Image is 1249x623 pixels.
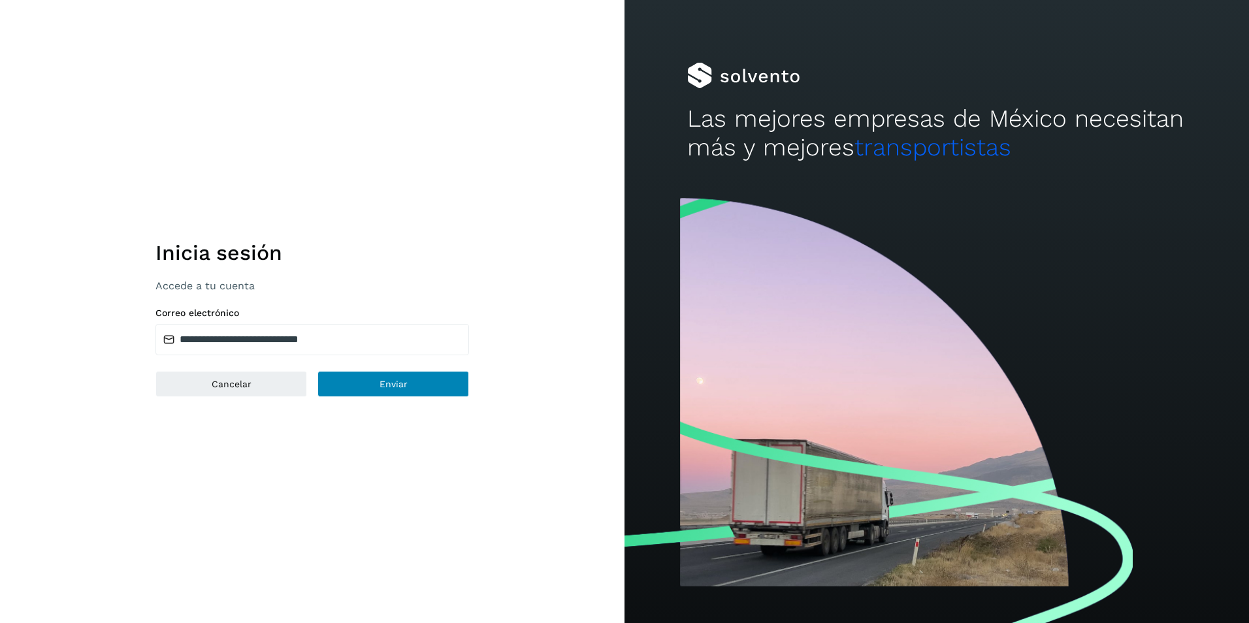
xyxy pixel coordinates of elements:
[155,240,469,265] h1: Inicia sesión
[317,371,469,397] button: Enviar
[155,371,307,397] button: Cancelar
[687,104,1187,163] h2: Las mejores empresas de México necesitan más y mejores
[380,379,408,389] span: Enviar
[155,308,469,319] label: Correo electrónico
[155,280,469,292] p: Accede a tu cuenta
[854,133,1011,161] span: transportistas
[212,379,251,389] span: Cancelar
